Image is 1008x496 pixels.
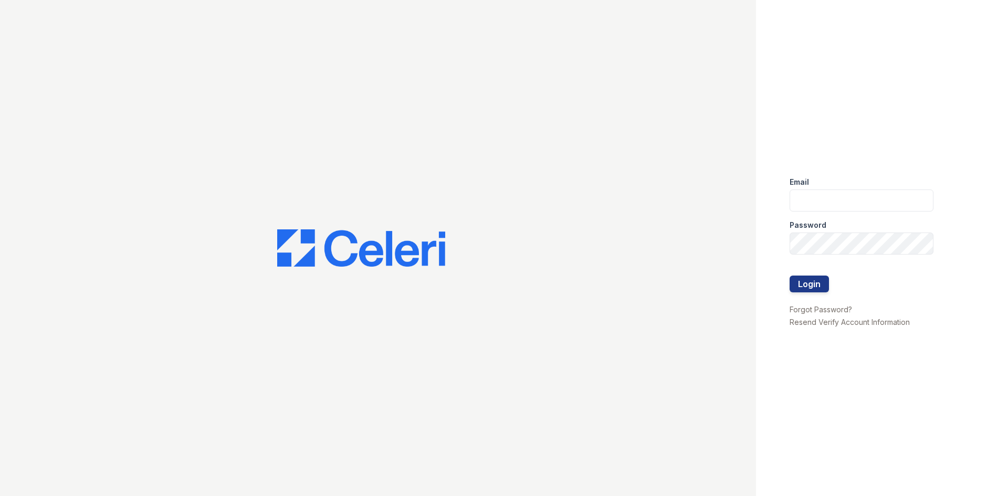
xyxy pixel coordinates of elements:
[790,177,809,187] label: Email
[277,229,445,267] img: CE_Logo_Blue-a8612792a0a2168367f1c8372b55b34899dd931a85d93a1a3d3e32e68fde9ad4.png
[790,220,826,230] label: Password
[790,276,829,292] button: Login
[790,305,852,314] a: Forgot Password?
[790,318,910,326] a: Resend Verify Account Information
